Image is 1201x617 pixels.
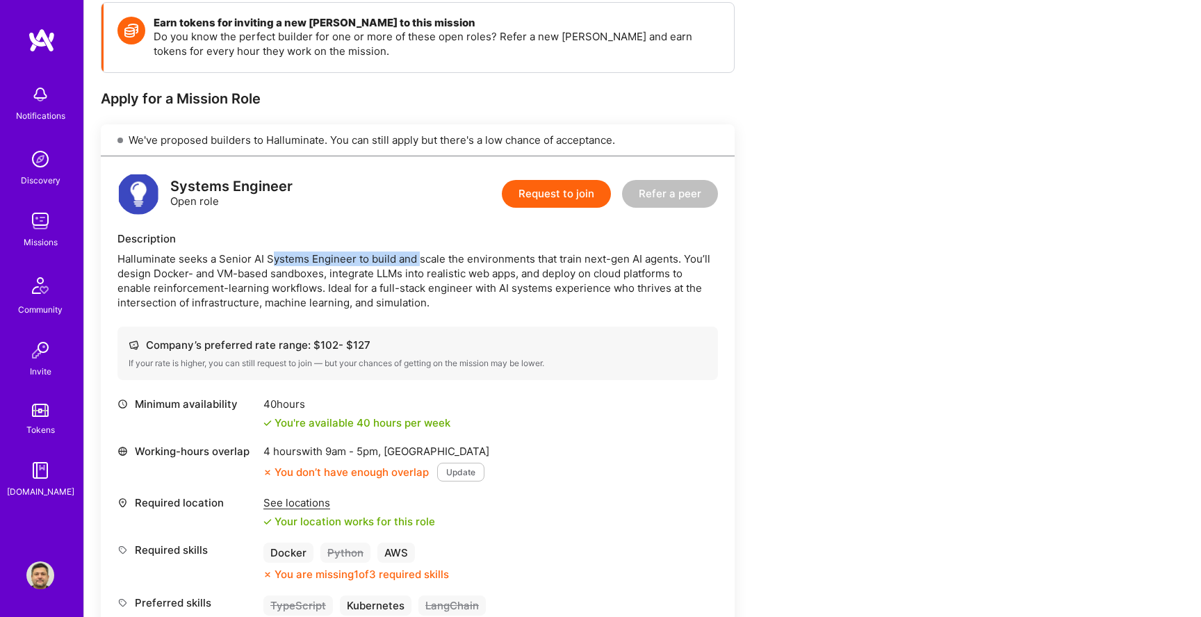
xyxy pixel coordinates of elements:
img: guide book [26,456,54,484]
i: icon CloseOrange [263,468,272,477]
img: Invite [26,336,54,364]
div: Working-hours overlap [117,444,256,459]
button: Request to join [502,180,611,208]
a: User Avatar [23,561,58,589]
i: icon CloseOrange [263,570,272,579]
img: Token icon [117,17,145,44]
div: Discovery [21,173,60,188]
img: logo [117,173,159,215]
div: Description [117,231,718,246]
div: AWS [377,543,415,563]
div: Halluminate seeks a Senior AI Systems Engineer to build and scale the environments that train nex... [117,252,718,310]
div: See locations [263,495,435,510]
i: icon Clock [117,399,128,409]
div: Required skills [117,543,256,557]
div: Preferred skills [117,595,256,610]
div: Open role [170,179,293,208]
i: icon Check [263,419,272,427]
i: icon World [117,446,128,456]
h4: Earn tokens for inviting a new [PERSON_NAME] to this mission [154,17,720,29]
div: Systems Engineer [170,179,293,194]
i: icon Tag [117,545,128,555]
div: Apply for a Mission Role [101,90,735,108]
img: Community [24,269,57,302]
div: Your location works for this role [263,514,435,529]
i: icon Cash [129,340,139,350]
button: Refer a peer [622,180,718,208]
div: Kubernetes [340,595,411,616]
div: Tokens [26,422,55,437]
div: You're available 40 hours per week [263,416,450,430]
div: You don’t have enough overlap [263,465,429,479]
i: icon Tag [117,598,128,608]
div: We've proposed builders to Halluminate. You can still apply but there's a low chance of acceptance. [101,124,735,156]
div: 40 hours [263,397,450,411]
div: If your rate is higher, you can still request to join — but your chances of getting on the missio... [129,358,707,369]
div: Invite [30,364,51,379]
img: logo [28,28,56,53]
img: bell [26,81,54,108]
div: Notifications [16,108,65,123]
div: Company’s preferred rate range: $ 102 - $ 127 [129,338,707,352]
div: Community [18,302,63,317]
p: Do you know the perfect builder for one or more of these open roles? Refer a new [PERSON_NAME] an... [154,29,720,58]
img: User Avatar [26,561,54,589]
span: 9am - 5pm , [322,445,384,458]
div: Python [320,543,370,563]
button: Update [437,463,484,482]
img: tokens [32,404,49,417]
div: [DOMAIN_NAME] [7,484,74,499]
i: icon Location [117,497,128,508]
i: icon Check [263,518,272,526]
div: Required location [117,495,256,510]
div: Missions [24,235,58,249]
div: Minimum availability [117,397,256,411]
div: TypeScript [263,595,333,616]
div: Docker [263,543,313,563]
div: You are missing 1 of 3 required skills [275,567,449,582]
div: 4 hours with [GEOGRAPHIC_DATA] [263,444,489,459]
img: discovery [26,145,54,173]
div: LangChain [418,595,486,616]
img: teamwork [26,207,54,235]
